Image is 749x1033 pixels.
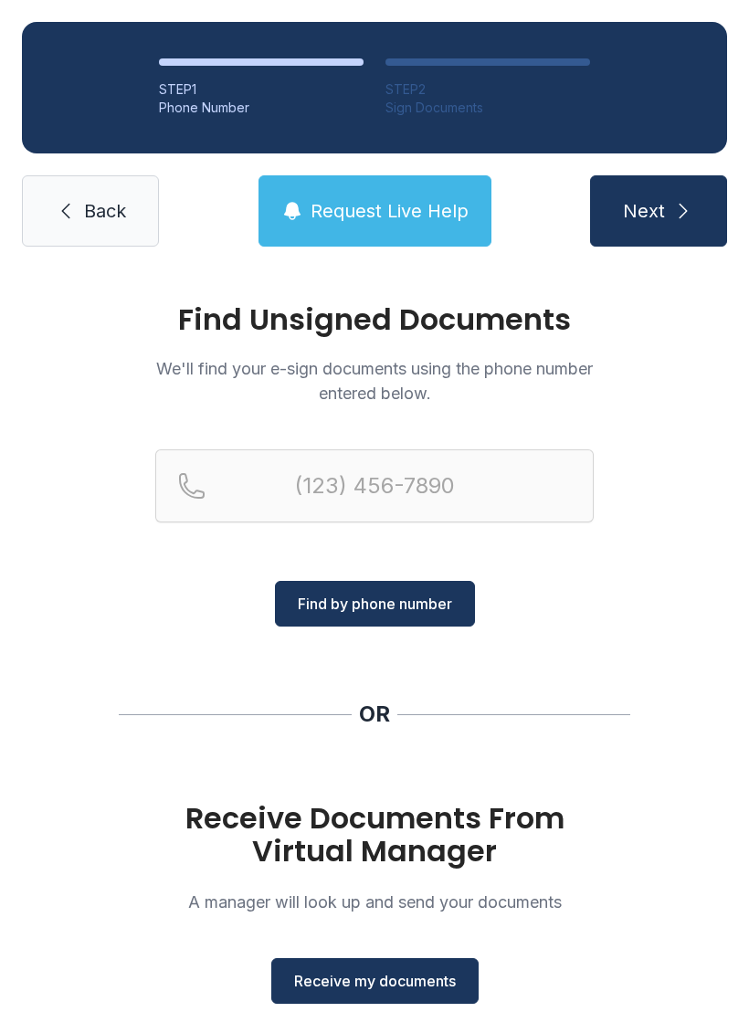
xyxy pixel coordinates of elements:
[385,99,590,117] div: Sign Documents
[294,970,456,992] span: Receive my documents
[159,99,364,117] div: Phone Number
[623,198,665,224] span: Next
[311,198,469,224] span: Request Live Help
[159,80,364,99] div: STEP 1
[155,802,594,868] h1: Receive Documents From Virtual Manager
[359,700,390,729] div: OR
[155,890,594,914] p: A manager will look up and send your documents
[155,449,594,522] input: Reservation phone number
[385,80,590,99] div: STEP 2
[298,593,452,615] span: Find by phone number
[155,356,594,406] p: We'll find your e-sign documents using the phone number entered below.
[84,198,126,224] span: Back
[155,305,594,334] h1: Find Unsigned Documents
